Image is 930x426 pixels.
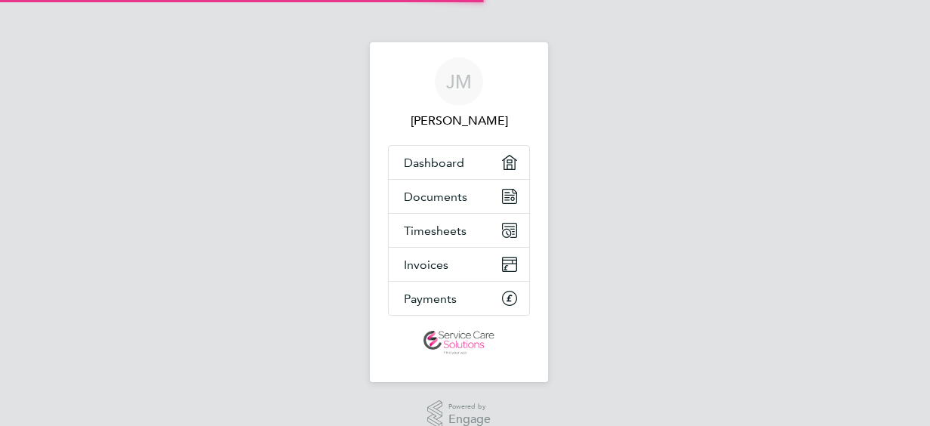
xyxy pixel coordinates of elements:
[404,224,467,238] span: Timesheets
[404,292,457,306] span: Payments
[388,331,530,355] a: Go to home page
[388,57,530,130] a: JM[PERSON_NAME]
[389,282,529,315] a: Payments
[370,42,548,382] nav: Main navigation
[389,248,529,281] a: Invoices
[388,112,530,130] span: Janet Millard
[446,72,472,91] span: JM
[404,258,448,272] span: Invoices
[389,146,529,179] a: Dashboard
[404,190,467,204] span: Documents
[448,400,491,413] span: Powered by
[448,413,491,426] span: Engage
[389,214,529,247] a: Timesheets
[423,331,494,355] img: servicecare-logo-retina.png
[404,156,464,170] span: Dashboard
[389,180,529,213] a: Documents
